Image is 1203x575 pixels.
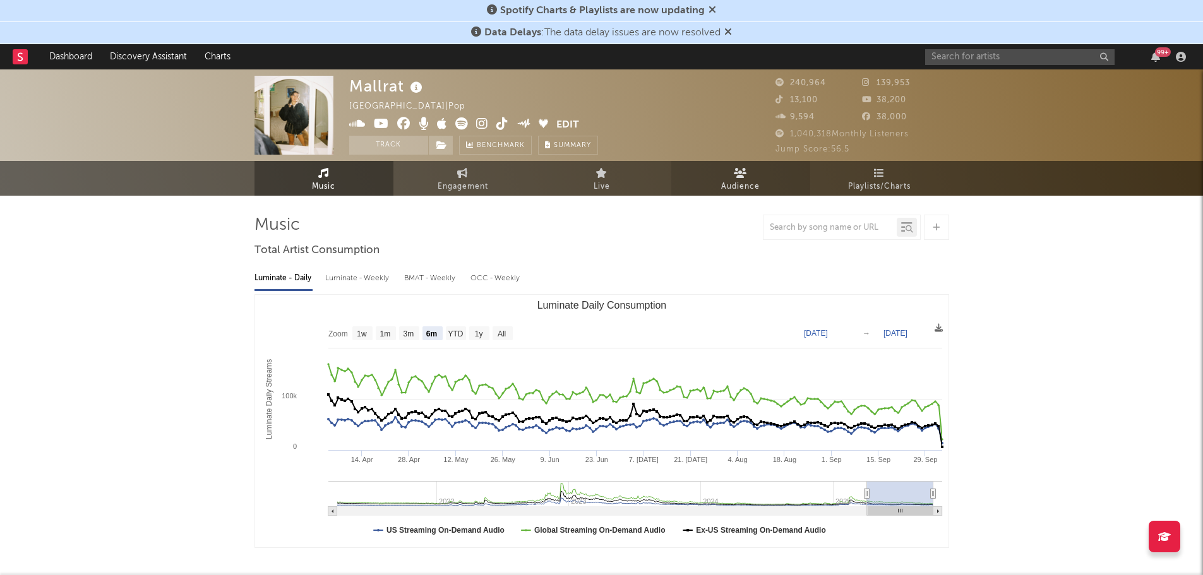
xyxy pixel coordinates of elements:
a: Engagement [393,161,532,196]
text: [DATE] [804,329,828,338]
a: Benchmark [459,136,532,155]
text: 14. Apr [350,456,373,463]
text: 23. Jun [585,456,607,463]
div: 99 + [1155,47,1171,57]
span: 240,964 [775,79,826,87]
span: Dismiss [709,6,716,16]
button: Edit [556,117,579,133]
text: 7. [DATE] [628,456,658,463]
text: 100k [282,392,297,400]
div: Luminate - Daily [254,268,313,289]
text: 15. Sep [866,456,890,463]
text: 28. Apr [398,456,420,463]
a: Discovery Assistant [101,44,196,69]
a: Playlists/Charts [810,161,949,196]
text: Zoom [328,329,348,338]
a: Audience [671,161,810,196]
a: Music [254,161,393,196]
button: Summary [538,136,598,155]
div: OCC - Weekly [470,268,521,289]
span: 139,953 [862,79,910,87]
a: Charts [196,44,239,69]
span: Audience [721,179,760,194]
span: 9,594 [775,113,815,121]
text: 4. Aug [727,456,747,463]
span: Playlists/Charts [848,179,911,194]
text: [DATE] [883,329,907,338]
div: BMAT - Weekly [404,268,458,289]
text: 1m [380,329,390,338]
div: Mallrat [349,76,426,97]
text: 29. Sep [913,456,937,463]
span: Benchmark [477,138,525,153]
text: 1w [357,329,367,338]
text: 0 [292,442,296,450]
span: Live [594,179,610,194]
span: : The data delay issues are now resolved [484,28,721,38]
text: Ex-US Streaming On-Demand Audio [696,526,826,535]
button: Track [349,136,428,155]
a: Live [532,161,671,196]
svg: Luminate Daily Consumption [255,295,949,547]
button: 99+ [1151,52,1160,62]
span: Summary [554,142,591,149]
a: Dashboard [40,44,101,69]
text: → [863,329,870,338]
span: Engagement [438,179,488,194]
span: 1,040,318 Monthly Listeners [775,130,909,138]
text: 21. [DATE] [674,456,707,463]
span: Music [312,179,335,194]
text: All [497,329,505,338]
text: YTD [448,329,463,338]
text: 3m [403,329,414,338]
input: Search by song name or URL [763,223,897,233]
span: Jump Score: 56.5 [775,145,849,153]
div: [GEOGRAPHIC_DATA] | Pop [349,99,480,114]
text: 1. Sep [821,456,841,463]
text: Global Streaming On-Demand Audio [534,526,665,535]
span: 38,200 [862,96,906,104]
span: 38,000 [862,113,907,121]
span: Data Delays [484,28,541,38]
text: 1y [474,329,482,338]
text: Luminate Daily Streams [265,359,273,439]
text: US Streaming On-Demand Audio [386,526,505,535]
text: 12. May [443,456,469,463]
span: Spotify Charts & Playlists are now updating [500,6,705,16]
text: Luminate Daily Consumption [537,300,666,311]
span: Dismiss [724,28,732,38]
input: Search for artists [925,49,1115,65]
span: Total Artist Consumption [254,243,380,258]
text: 18. Aug [772,456,796,463]
text: 6m [426,329,436,338]
span: 13,100 [775,96,818,104]
div: Luminate - Weekly [325,268,392,289]
text: 9. Jun [540,456,559,463]
text: 26. May [490,456,515,463]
